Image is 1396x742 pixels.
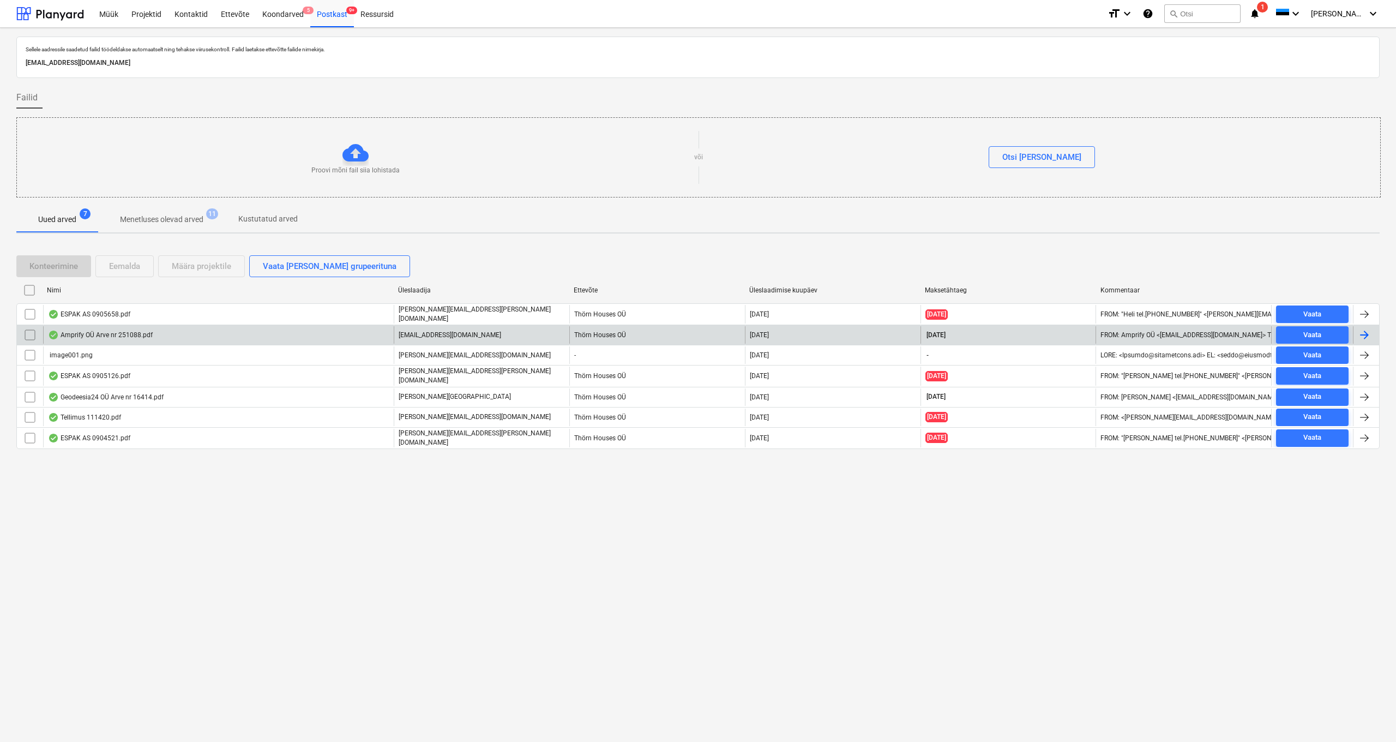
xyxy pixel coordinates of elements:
p: [PERSON_NAME][EMAIL_ADDRESS][DOMAIN_NAME] [399,351,551,360]
span: [DATE] [925,331,947,340]
div: [DATE] [750,310,769,318]
button: Vaata [1276,429,1349,447]
div: Nimi [47,286,389,294]
div: Vaata [1303,370,1321,382]
div: Otsi [PERSON_NAME] [1002,150,1081,164]
div: Vaata [1303,391,1321,403]
span: [DATE] [925,433,948,443]
span: 1 [1257,2,1268,13]
div: image001.png [48,351,93,359]
div: ESPAK AS 0904521.pdf [48,434,130,442]
div: Thörn Houses OÜ [569,326,745,344]
span: 7 [80,208,91,219]
div: Vaata [1303,432,1321,444]
div: ESPAK AS 0905126.pdf [48,372,130,380]
button: Vaata [1276,346,1349,364]
button: Otsi [1164,4,1241,23]
div: Thörn Houses OÜ [569,429,745,447]
div: Vaata [1303,411,1321,423]
p: Uued arved [38,214,76,225]
div: Vaata [PERSON_NAME] grupeerituna [263,259,396,273]
button: Vaata [1276,388,1349,406]
p: [PERSON_NAME][GEOGRAPHIC_DATA] [399,392,511,402]
div: Vaata [1303,329,1321,342]
div: Thörn Houses OÜ [569,409,745,426]
div: Andmed failist loetud [48,372,59,380]
i: format_size [1108,7,1121,20]
p: [EMAIL_ADDRESS][DOMAIN_NAME] [399,331,501,340]
i: keyboard_arrow_down [1121,7,1134,20]
p: Proovi mõni fail siia lohistada [311,166,400,175]
div: Üleslaadija [398,286,565,294]
span: [DATE] [925,412,948,422]
div: Andmed failist loetud [48,310,59,319]
div: Thörn Houses OÜ [569,388,745,406]
p: Menetluses olevad arved [120,214,203,225]
span: 11 [206,208,218,219]
span: [DATE] [925,392,947,402]
div: [DATE] [750,372,769,380]
div: Ettevõte [574,286,741,294]
button: Vaata [PERSON_NAME] grupeerituna [249,255,410,277]
button: Vaata [1276,306,1349,323]
i: notifications [1249,7,1260,20]
div: - [569,346,745,364]
p: [EMAIL_ADDRESS][DOMAIN_NAME] [26,57,1370,69]
p: Sellele aadressile saadetud failid töödeldakse automaatselt ning tehakse viirusekontroll. Failid ... [26,46,1370,53]
div: Andmed failist loetud [48,331,59,339]
div: [DATE] [750,414,769,421]
button: Vaata [1276,367,1349,385]
span: [PERSON_NAME][GEOGRAPHIC_DATA] [1311,9,1365,18]
p: või [694,153,703,162]
i: keyboard_arrow_down [1289,7,1302,20]
span: [DATE] [925,309,948,320]
p: [PERSON_NAME][EMAIL_ADDRESS][PERSON_NAME][DOMAIN_NAME] [399,305,565,324]
div: ESPAK AS 0905658.pdf [48,310,130,319]
i: Abikeskus [1142,7,1153,20]
p: [PERSON_NAME][EMAIL_ADDRESS][PERSON_NAME][DOMAIN_NAME] [399,367,565,385]
span: [DATE] [925,371,948,381]
div: Üleslaadimise kuupäev [749,286,916,294]
div: Andmed failist loetud [48,393,59,402]
span: 5 [303,7,314,14]
p: [PERSON_NAME][EMAIL_ADDRESS][PERSON_NAME][DOMAIN_NAME] [399,429,565,447]
div: Thörn Houses OÜ [569,367,745,385]
div: Vaata [1303,308,1321,321]
div: Kommentaar [1100,286,1267,294]
div: [DATE] [750,351,769,359]
div: [DATE] [750,331,769,339]
div: Thörn Houses OÜ [569,305,745,324]
span: Failid [16,91,38,104]
div: Tellimus 111420.pdf [48,413,121,422]
span: - [925,351,930,360]
div: [DATE] [750,434,769,442]
div: Andmed failist loetud [48,434,59,442]
p: [PERSON_NAME][EMAIL_ADDRESS][DOMAIN_NAME] [399,412,551,422]
div: [DATE] [750,393,769,401]
div: Maksetähtaeg [925,286,1092,294]
span: 9+ [346,7,357,14]
div: Andmed failist loetud [48,413,59,422]
div: Geodeesia24 OÜ Arve nr 16414.pdf [48,393,164,402]
div: Amprify OÜ Arve nr 251088.pdf [48,331,153,339]
button: Vaata [1276,409,1349,426]
div: Proovi mõni fail siia lohistadavõiOtsi [PERSON_NAME] [16,117,1381,198]
span: search [1169,9,1178,18]
button: Otsi [PERSON_NAME] [989,146,1095,168]
p: Kustutatud arved [238,213,298,225]
i: keyboard_arrow_down [1367,7,1380,20]
button: Vaata [1276,326,1349,344]
div: Vaata [1303,349,1321,362]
